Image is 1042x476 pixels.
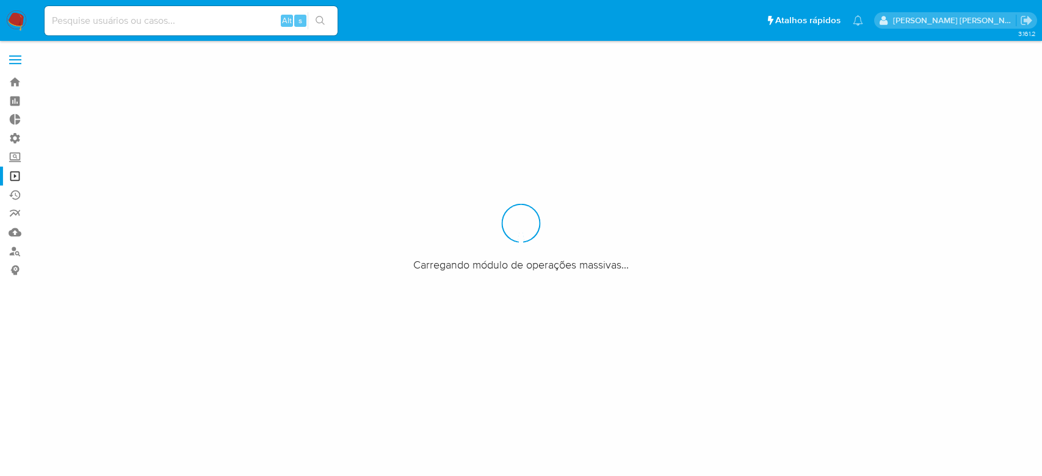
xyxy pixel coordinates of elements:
span: Atalhos rápidos [775,14,841,27]
a: Sair [1020,14,1033,27]
span: Alt [282,15,292,26]
span: Carregando módulo de operações massivas... [413,258,629,272]
button: search-icon [308,12,333,29]
input: Pesquise usuários ou casos... [45,13,338,29]
a: Notificações [853,15,863,26]
p: andrea.asantos@mercadopago.com.br [893,15,1016,26]
span: s [298,15,302,26]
